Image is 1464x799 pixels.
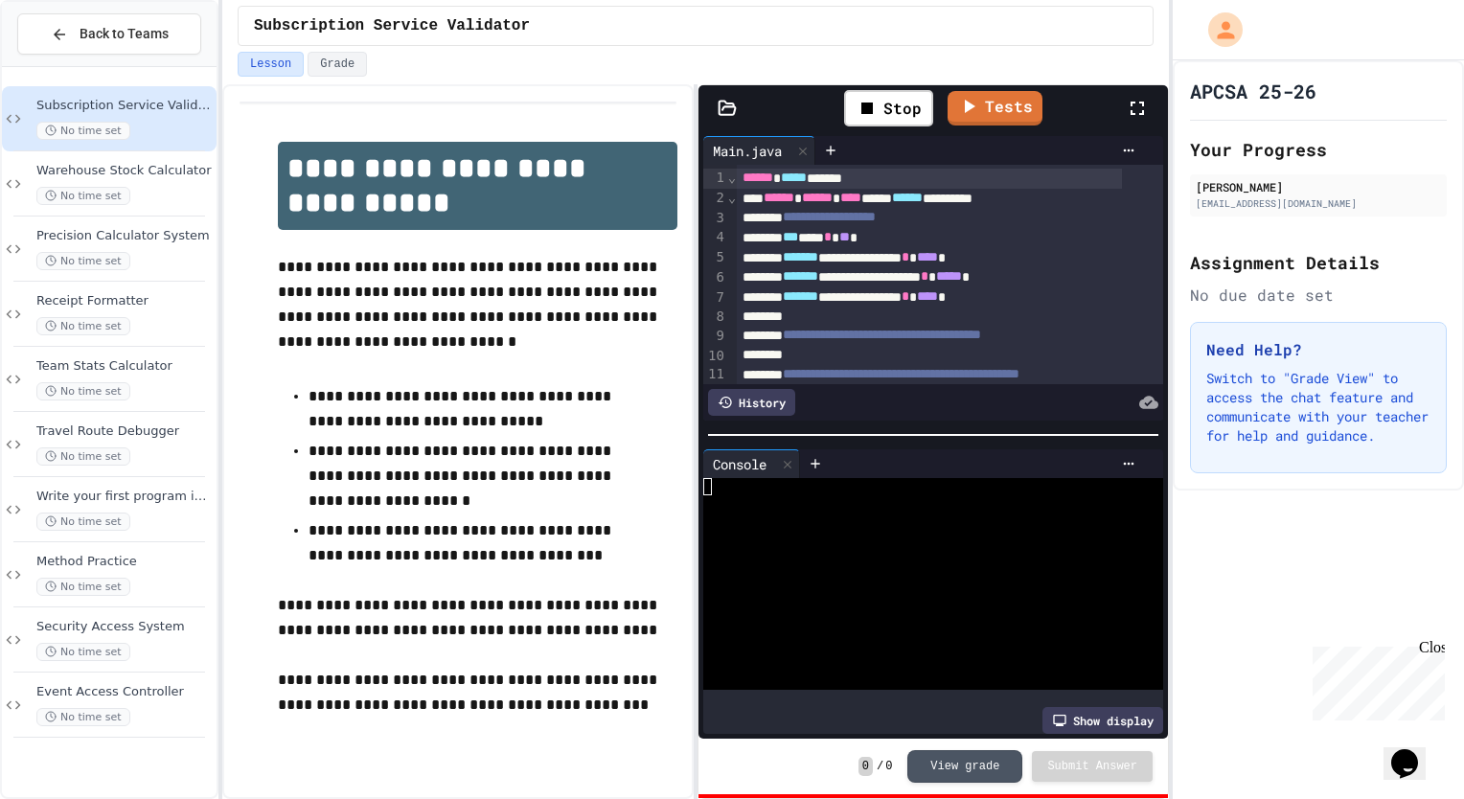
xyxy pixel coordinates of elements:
span: No time set [36,317,130,335]
span: Submit Answer [1047,759,1137,774]
button: Submit Answer [1032,751,1153,782]
iframe: chat widget [1384,722,1445,780]
span: / [877,759,883,774]
span: Receipt Formatter [36,293,213,309]
span: Fold line [727,190,737,205]
span: No time set [36,447,130,466]
div: Chat with us now!Close [8,8,132,122]
span: 0 [858,757,873,776]
span: Event Access Controller [36,684,213,700]
div: 5 [703,248,727,268]
button: Back to Teams [17,13,201,55]
span: Subscription Service Validator [254,14,530,37]
span: Security Access System [36,619,213,635]
div: Console [703,449,800,478]
iframe: chat widget [1305,639,1445,720]
div: Show display [1042,707,1163,734]
a: Tests [948,91,1042,126]
div: 2 [703,189,727,209]
button: Lesson [238,52,304,77]
div: Console [703,454,776,474]
span: Back to Teams [80,24,169,44]
span: 0 [885,759,892,774]
span: Precision Calculator System [36,228,213,244]
h2: Your Progress [1190,136,1447,163]
div: History [708,389,795,416]
div: 10 [703,347,727,366]
h1: APCSA 25-26 [1190,78,1316,104]
h3: Need Help? [1206,338,1430,361]
span: No time set [36,382,130,400]
button: Grade [308,52,367,77]
span: Fold line [727,170,737,185]
span: No time set [36,252,130,270]
div: [EMAIL_ADDRESS][DOMAIN_NAME] [1196,196,1441,211]
div: No due date set [1190,284,1447,307]
div: Main.java [703,141,791,161]
span: No time set [36,513,130,531]
div: 7 [703,288,727,308]
span: Warehouse Stock Calculator [36,163,213,179]
div: My Account [1188,8,1247,52]
div: 9 [703,327,727,347]
span: Team Stats Calculator [36,358,213,375]
div: 8 [703,308,727,327]
span: No time set [36,643,130,661]
div: 11 [703,365,727,405]
span: Write your first program in [GEOGRAPHIC_DATA]. [36,489,213,505]
span: No time set [36,187,130,205]
div: Main.java [703,136,815,165]
span: Method Practice [36,554,213,570]
div: [PERSON_NAME] [1196,178,1441,195]
h2: Assignment Details [1190,249,1447,276]
div: 4 [703,228,727,248]
span: No time set [36,578,130,596]
div: 3 [703,209,727,229]
div: Stop [844,90,933,126]
div: 6 [703,268,727,288]
span: Subscription Service Validator [36,98,213,114]
div: 1 [703,169,727,189]
button: View grade [907,750,1022,783]
p: Switch to "Grade View" to access the chat feature and communicate with your teacher for help and ... [1206,369,1430,445]
span: No time set [36,122,130,140]
span: Travel Route Debugger [36,423,213,440]
span: No time set [36,708,130,726]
